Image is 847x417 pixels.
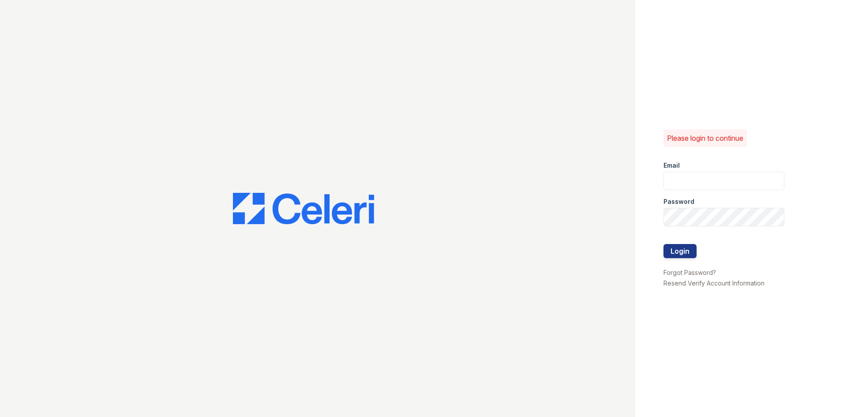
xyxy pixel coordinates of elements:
a: Forgot Password? [663,269,716,276]
img: CE_Logo_Blue-a8612792a0a2168367f1c8372b55b34899dd931a85d93a1a3d3e32e68fde9ad4.png [233,193,374,225]
label: Email [663,161,680,170]
a: Resend Verify Account Information [663,279,765,287]
label: Password [663,197,694,206]
p: Please login to continue [667,133,743,143]
button: Login [663,244,697,258]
